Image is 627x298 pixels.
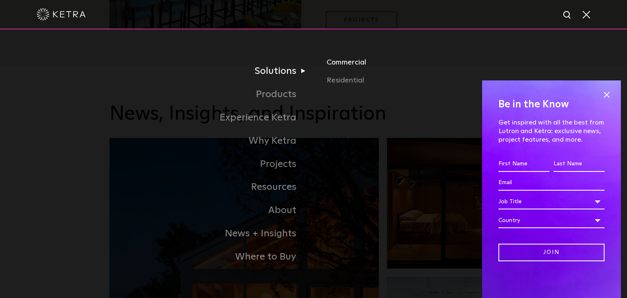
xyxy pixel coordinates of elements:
a: Projects [109,153,313,176]
img: ketra-logo-2019-white [37,8,86,20]
input: Join [498,244,605,261]
a: Commercial [327,57,518,75]
a: News + Insights [109,222,313,245]
p: Get inspired with all the best from Lutron and Ketra: exclusive news, project features, and more. [498,118,605,144]
input: Last Name [554,156,605,172]
a: Products [109,83,313,106]
div: Job Title [498,194,605,209]
a: Why Ketra [109,129,313,153]
a: Solutions [109,60,313,83]
a: About [109,199,313,222]
input: First Name [498,156,549,172]
a: Residential [327,74,518,86]
div: Navigation Menu [109,60,518,268]
h4: Be in the Know [498,97,605,112]
a: Where to Buy [109,245,313,269]
a: Experience Ketra [109,106,313,129]
img: search icon [563,10,573,20]
div: Country [498,213,605,228]
input: Email [498,175,605,191]
a: Resources [109,176,313,199]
